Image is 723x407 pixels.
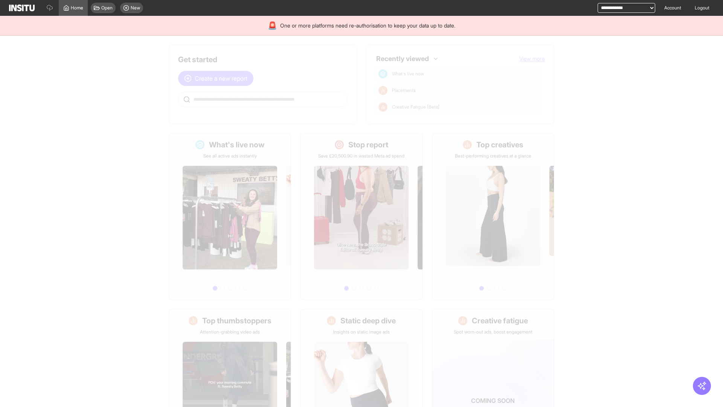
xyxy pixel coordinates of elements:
img: Logo [9,5,35,11]
div: 🚨 [268,20,277,31]
span: Home [71,5,83,11]
span: One or more platforms need re-authorisation to keep your data up to date. [280,22,455,29]
span: New [131,5,140,11]
span: Open [101,5,113,11]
